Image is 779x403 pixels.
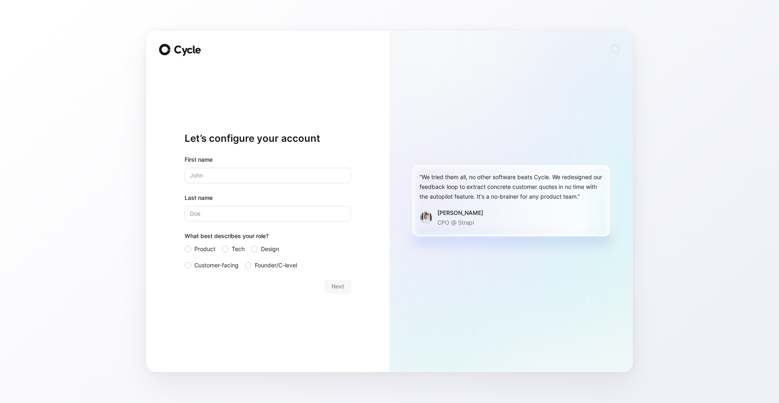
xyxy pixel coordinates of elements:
input: Doe [185,206,351,221]
span: Product [194,244,215,254]
div: First name [185,155,351,165]
div: What best describes your role? [185,231,351,244]
div: “We tried them all, no other software beats Cycle. We redesigned our feedback loop to extract con... [420,172,603,201]
div: [PERSON_NAME] [437,208,483,218]
label: Last name [185,193,351,203]
span: Design [261,244,279,254]
p: CPO @ Strapi [437,218,483,227]
input: John [185,168,351,183]
span: Tech [232,244,245,254]
span: Customer-facing [194,260,239,270]
span: Founder/C-level [255,260,297,270]
h1: Let’s configure your account [185,132,351,145]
